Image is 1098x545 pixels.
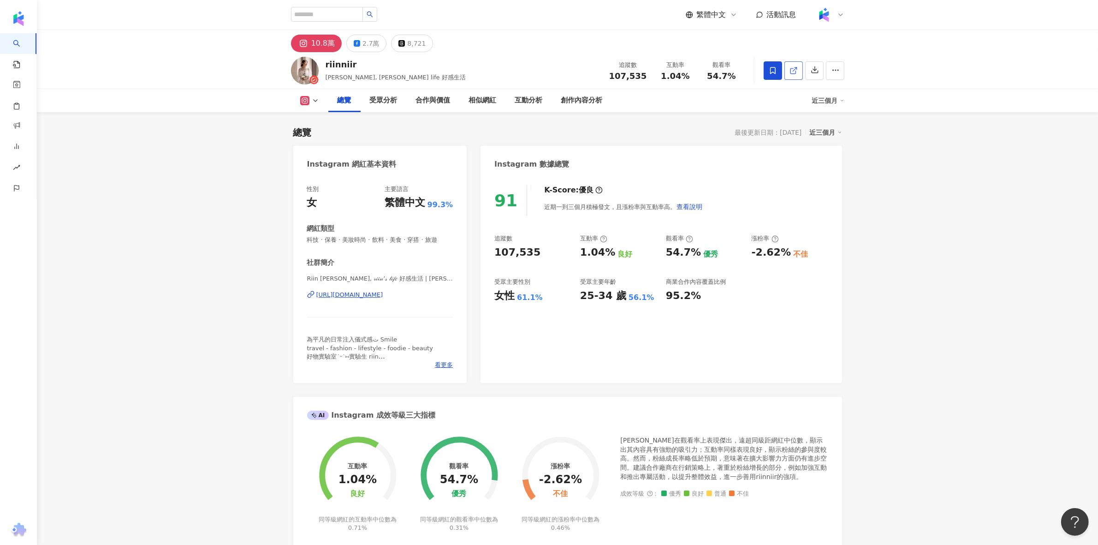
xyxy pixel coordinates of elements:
[684,491,704,497] span: 良好
[291,35,342,52] button: 10.8萬
[551,524,570,531] span: 0.46%
[407,37,426,50] div: 8,721
[621,436,828,481] div: [PERSON_NAME]在觀看率上表現傑出，遠超同級距網紅中位數，顯示出其內容具有強勁的吸引力；互動率同樣表現良好，顯示粉絲的參與度較高。然而，粉絲成長率略低於預期，意味著在擴大影響力方面仍有...
[697,10,726,20] span: 繁體中文
[658,60,693,70] div: 互動率
[449,462,469,470] div: 觀看率
[661,491,682,497] span: 優秀
[11,11,26,26] img: logo icon
[661,72,689,81] span: 1.04%
[561,95,603,106] div: 創作內容分析
[385,185,409,193] div: 主要語言
[362,37,379,50] div: 2.7萬
[338,473,377,486] div: 1.04%
[367,11,373,18] span: search
[494,234,512,243] div: 追蹤數
[810,126,842,138] div: 近三個月
[307,410,435,420] div: Instagram 成效等級三大指標
[515,95,543,106] div: 互動分析
[815,6,833,24] img: Kolr%20app%20icon%20%281%29.png
[494,191,517,210] div: 91
[580,234,607,243] div: 互動率
[666,234,693,243] div: 觀看率
[326,74,466,81] span: [PERSON_NAME], [PERSON_NAME] life 好感生活
[311,37,335,50] div: 10.8萬
[617,249,632,259] div: 良好
[517,293,543,303] div: 61.1%
[307,236,453,244] span: 科技 · 保養 · 美妝時尚 · 飲料 · 美食 · 穿搭 · 旅遊
[440,473,478,486] div: 54.7%
[677,203,702,210] span: 查看說明
[494,159,569,169] div: Instagram 數據總覽
[348,462,367,470] div: 互動率
[580,246,615,260] div: 1.04%
[307,291,453,299] a: [URL][DOMAIN_NAME]
[752,234,779,243] div: 漲粉率
[767,10,796,19] span: 活動訊息
[346,35,386,52] button: 2.7萬
[1061,508,1089,536] iframe: Help Scout Beacon - Open
[307,159,397,169] div: Instagram 網紅基本資料
[316,291,383,299] div: [URL][DOMAIN_NAME]
[427,200,453,210] span: 99.3%
[13,158,20,179] span: rise
[666,289,701,303] div: 95.2%
[494,278,530,286] div: 受眾主要性別
[494,246,540,260] div: 107,535
[326,59,466,70] div: riinniir
[338,95,351,106] div: 總覽
[544,185,603,195] div: K-Score :
[580,278,616,286] div: 受眾主要年齡
[419,515,499,532] div: 同等級網紅的觀看率中位數為
[293,126,312,139] div: 總覽
[391,35,433,52] button: 8,721
[579,185,594,195] div: 優良
[520,515,601,532] div: 同等級網紅的漲粉率中位數為
[435,361,453,369] span: 看更多
[553,490,568,498] div: 不佳
[621,491,828,497] div: 成效等級 ：
[307,185,319,193] div: 性別
[450,524,469,531] span: 0.31%
[451,490,466,498] div: 優秀
[539,473,582,486] div: -2.62%
[609,71,647,81] span: 107,535
[707,72,736,81] span: 54.7%
[729,491,749,497] span: 不佳
[348,524,367,531] span: 0.71%
[307,275,453,283] span: 𝖱𝗂𝗂𝗇 [PERSON_NAME], 𝓇𝒾𝒾𝓃’𝓈 𝓁𝒾𝒻𝑒 好感生活 | [PERSON_NAME]
[666,278,726,286] div: 商業合作內容覆蓋比例
[704,60,739,70] div: 觀看率
[10,523,28,538] img: chrome extension
[544,198,703,216] div: 近期一到三個月積極發文，且漲粉率與互動率高。
[307,224,335,234] div: 網紅類型
[385,196,425,210] div: 繁體中文
[609,60,647,70] div: 追蹤數
[317,515,398,532] div: 同等級網紅的互動率中位數為
[307,411,329,420] div: AI
[752,246,791,260] div: -2.62%
[703,249,718,259] div: 優秀
[629,293,654,303] div: 56.1%
[812,93,844,108] div: 近三個月
[551,462,570,470] div: 漲粉率
[793,249,808,259] div: 不佳
[676,198,703,216] button: 查看說明
[291,57,319,84] img: KOL Avatar
[307,196,317,210] div: 女
[580,289,626,303] div: 25-34 歲
[469,95,497,106] div: 相似網紅
[735,129,801,136] div: 最後更新日期：[DATE]
[370,95,398,106] div: 受眾分析
[706,491,727,497] span: 普通
[666,246,701,260] div: 54.7%
[350,490,365,498] div: 良好
[307,258,335,268] div: 社群簡介
[307,336,438,385] span: 為平凡的日常注入儀式感ت 𝖲𝗆𝗂𝗅𝖾 travel - fashion - lifestyle - foodie - beauty 好物實驗室˙ᵕ˙⑅實驗生 riin 𝚠𝚘𝚛𝚔 📧[EMAIL_...
[494,289,515,303] div: 女性
[416,95,451,106] div: 合作與價值
[13,33,31,69] a: search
